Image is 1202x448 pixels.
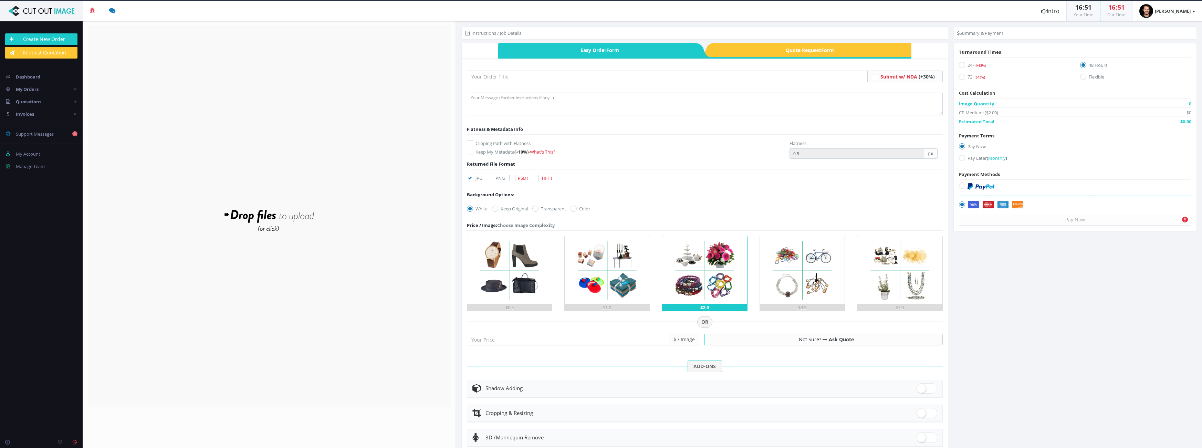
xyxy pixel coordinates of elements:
[1074,12,1093,18] small: Your Time
[475,236,543,304] img: 1.png
[485,434,496,441] span: 3D /
[1075,3,1082,11] span: 16
[16,163,45,169] span: Manage Team
[1085,3,1091,11] span: 51
[1180,118,1191,125] span: $0.00
[866,236,934,304] img: 5.png
[487,175,505,181] label: PNG
[532,205,566,212] label: Transparent
[880,73,935,80] a: Submit w/ NDA (+30%)
[492,205,528,212] label: Keep Original
[518,175,528,181] span: PSD !
[467,334,669,345] input: Your Price
[498,43,696,57] a: Easy OrderForm
[799,336,821,343] span: Not Sure?
[1118,3,1125,11] span: 51
[959,109,998,116] span: CP Medium: ($2.00)
[959,90,995,96] span: Cost Calculation
[857,304,942,311] div: $7.0
[606,47,619,53] i: Form
[1155,8,1191,14] strong: [PERSON_NAME]
[968,183,994,190] img: PayPal
[467,71,868,82] input: Your Order Title
[988,155,1006,161] span: Monthly
[790,140,807,147] label: Flatness:
[1080,62,1191,71] label: 48 Hours
[467,222,497,228] span: Price / Image:
[1107,12,1125,18] small: Our Time
[662,304,747,311] div: $2.0
[465,30,521,37] li: Instructions / Job Details
[5,6,77,16] img: Cut Out Image
[467,304,552,311] div: $0.5
[16,131,54,137] span: Support Messages
[1108,3,1115,11] span: 16
[959,171,1000,177] span: Payment Methods
[5,47,77,59] a: Request Quotation
[923,148,938,159] span: px
[16,74,40,80] span: Dashboard
[1082,3,1085,11] span: :
[959,73,1070,83] label: 72H
[467,148,784,155] label: Keep My Metadata -
[16,98,41,105] span: Quotations
[957,30,1003,37] li: Summary & Payment
[16,86,39,92] span: My Orders
[530,149,555,155] a: What's This?
[713,43,911,57] a: Quote RequestForm
[768,236,836,304] img: 4.png
[821,47,834,53] i: Form
[1132,1,1202,21] a: [PERSON_NAME]
[467,140,784,147] label: Clipping Path with Flatness
[1115,3,1118,11] span: :
[467,161,515,167] span: Returned File Format
[1080,73,1191,83] label: Flexible
[987,155,1007,161] a: (Monthly)
[541,175,552,181] span: TIFF !
[671,236,739,304] img: 3.png
[565,304,650,311] div: $1.0
[1034,1,1066,21] a: Intro
[1187,109,1191,116] span: $0
[959,133,994,139] span: Payment Terms
[760,304,845,311] div: $3.5
[467,222,555,229] div: Choose Image Complexity
[485,409,533,416] span: Cropping & Resizing
[573,236,641,304] img: 2.png
[669,334,699,345] span: $ / Image
[5,33,77,45] a: Create New Order
[976,63,986,68] span: (+15%)
[498,43,696,57] span: Easy Order
[485,434,544,441] span: Mannequin Remove
[976,75,985,80] span: (-15%)
[959,143,1191,152] label: Pay Now
[467,191,514,198] div: Background Options:
[713,43,911,57] span: Quote Request
[467,205,488,212] label: White
[72,131,77,136] b: 1
[467,175,482,181] label: JPG
[919,73,935,80] span: (+30%)
[959,100,994,107] span: Image Quantity
[1139,4,1153,18] img: 003f028a5e58604e24751297b556ffe5
[16,111,34,117] span: Invoices
[959,118,994,125] span: Estimated Total
[697,316,712,328] span: OR
[16,151,40,157] span: My Account
[467,126,523,132] span: Flatness & Metadata Info
[485,385,523,392] span: Shadow Adding
[976,74,985,80] a: (-15%)
[959,62,1070,71] label: 24H
[514,149,529,155] span: (+10%)
[829,336,854,343] a: Ask Quote
[688,361,722,372] span: ADD-ONS
[1189,100,1191,107] span: 0
[959,155,1191,164] label: Pay Later
[976,62,986,68] a: (+15%)
[959,49,1001,55] span: Turnaround Times
[880,73,917,80] span: Submit w/ NDA
[571,205,590,212] label: Color
[968,201,1024,209] img: Securely by Stripe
